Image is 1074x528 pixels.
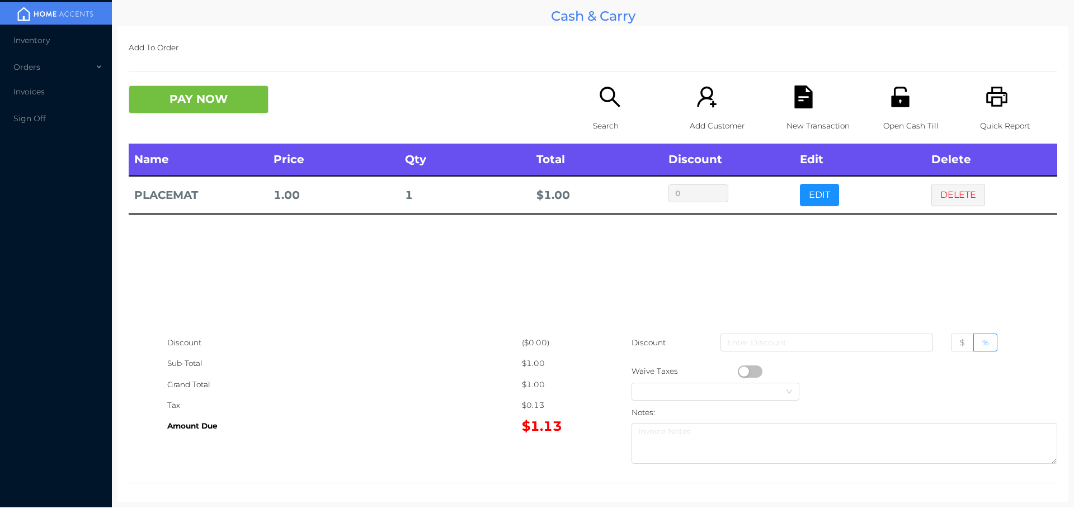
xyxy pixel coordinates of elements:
[632,332,667,353] p: Discount
[593,116,670,136] p: Search
[792,85,815,108] i: icon: file-text
[405,185,525,206] div: 1
[13,87,45,97] span: Invoices
[883,116,960,136] p: Open Cash Till
[663,144,794,176] th: Discount
[117,6,1068,26] div: Cash & Carry
[632,361,738,382] div: Waive Taxes
[522,374,593,395] div: $1.00
[794,144,926,176] th: Edit
[800,184,839,206] button: EDIT
[522,416,593,436] div: $1.13
[599,85,621,108] i: icon: search
[167,353,522,374] div: Sub-Total
[129,37,1057,58] p: Add To Order
[129,144,268,176] th: Name
[522,395,593,416] div: $0.13
[167,332,522,353] div: Discount
[889,85,912,108] i: icon: unlock
[268,144,399,176] th: Price
[531,176,662,214] td: $ 1.00
[931,184,985,206] button: DELETE
[13,35,50,45] span: Inventory
[926,144,1057,176] th: Delete
[522,353,593,374] div: $1.00
[986,85,1009,108] i: icon: printer
[632,408,655,417] label: Notes:
[167,416,522,436] div: Amount Due
[786,388,793,396] i: icon: down
[786,116,864,136] p: New Transaction
[399,144,531,176] th: Qty
[690,116,767,136] p: Add Customer
[982,337,988,348] span: %
[980,116,1057,136] p: Quick Report
[129,85,268,113] button: PAY NOW
[531,144,662,176] th: Total
[167,395,522,416] div: Tax
[695,85,718,108] i: icon: user-add
[167,374,522,395] div: Grand Total
[960,337,965,348] span: $
[13,113,46,123] span: Sign Off
[720,334,933,351] input: Enter Discount
[129,176,268,214] td: PLACEMAT
[13,6,97,22] img: mainBanner
[522,332,593,353] div: ($0.00)
[268,176,399,214] td: 1.00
